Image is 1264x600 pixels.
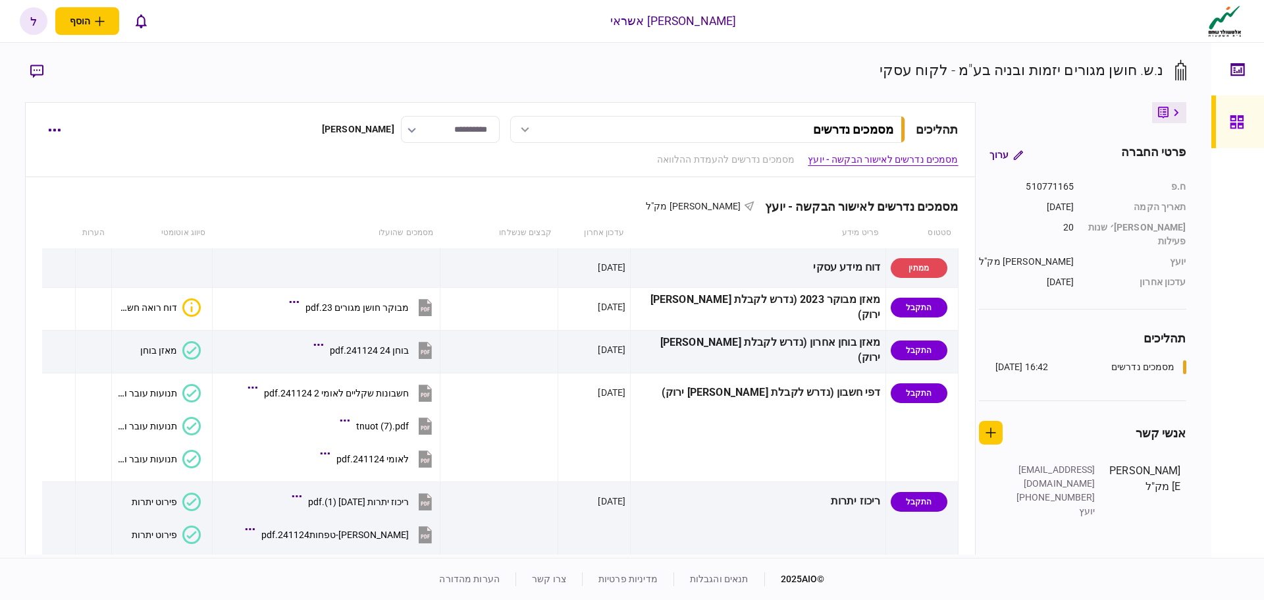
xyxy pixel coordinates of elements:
a: צרו קשר [532,574,566,584]
div: [DATE] [598,300,625,314]
th: פריט מידע [631,218,885,248]
div: נ.ש. חושן מגורים יזמות ובניה בע"מ - לקוח עסקי [880,59,1164,81]
a: מסמכים נדרשים לאישור הבקשה - יועץ [808,153,958,167]
div: תנועות עובר ושב [117,454,177,464]
div: [PERSON_NAME] אשראי [610,13,737,30]
div: ממתין [891,258,947,278]
div: מבוקר חושן מגורים 23.pdf [305,302,409,313]
div: לאומי 241124.pdf [336,454,409,464]
button: בוחן 24 241124.pdf [317,335,435,365]
div: פירוט יתרות [132,497,177,507]
button: מאזן בוחן [140,341,201,360]
div: התקבל [891,341,947,360]
div: דוח רואה חשבון [117,302,177,313]
button: ל [20,7,47,35]
div: יועץ [1088,255,1186,269]
div: [DATE] [598,343,625,356]
div: תנועות עובר ושב [117,421,177,431]
button: תנועות עובר ושב [117,417,201,435]
div: [PERSON_NAME] מק"ל [979,255,1074,269]
div: ריכוז יתרות [635,487,880,516]
div: מאזן בוחן [140,345,177,356]
div: התקבל [891,492,947,512]
div: עדכון אחרון [1088,275,1186,289]
div: 20 [979,221,1074,248]
div: © 2025 AIO [764,572,825,586]
button: לאומי 241124.pdf [323,444,435,474]
button: תנועות עובר ושב [117,450,201,468]
div: התקבל [891,383,947,403]
div: [DATE] [979,200,1074,214]
div: פרטי החברה [1121,143,1186,167]
div: [PERSON_NAME]׳ שנות פעילות [1088,221,1186,248]
div: [PERSON_NAME] [322,123,394,136]
div: תהליכים [979,329,1186,347]
button: פתח תפריט להוספת לקוח [55,7,119,35]
a: מסמכים נדרשים16:42 [DATE] [995,360,1186,374]
div: בוחן 24 241124.pdf [330,345,409,356]
div: מסמכים נדרשים לאישור הבקשה - יועץ [754,200,958,213]
a: מדיניות פרטיות [598,574,658,584]
div: [PERSON_NAME] מק"ל [1109,463,1181,518]
div: התקבל [891,298,947,317]
th: עדכון אחרון [558,218,631,248]
th: מסמכים שהועלו [212,218,440,248]
div: ריכוז יתרות 24-11-2024 (1).pdf [308,497,409,507]
div: דפי חשבון (נדרש לקבלת [PERSON_NAME] ירוק) [635,378,880,408]
div: 510771165 [979,180,1074,194]
div: דוח מידע עסקי [635,253,880,283]
div: [DATE] [598,261,625,274]
div: מאזן בוחן אחרון (נדרש לקבלת [PERSON_NAME] ירוק) [635,335,880,366]
div: תנועות עובר ושב [117,388,177,398]
div: ח.פ [1088,180,1186,194]
span: [PERSON_NAME] מק"ל [646,201,741,211]
button: פתח רשימת התראות [127,7,155,35]
div: [PHONE_NUMBER] [1010,491,1095,505]
div: אנשי קשר [1136,424,1186,442]
div: מסמכים נדרשים [1111,360,1175,374]
th: סטטוס [885,218,958,248]
button: מסמכים נדרשים [510,116,905,143]
button: ריכוז יתרות 24-11-2024 (1).pdf [295,487,435,516]
div: תהליכים [916,121,959,138]
div: פירוט יתרות [132,530,177,540]
th: סיווג אוטומטי [112,218,213,248]
a: מסמכים נדרשים להעמדת ההלוואה [657,153,795,167]
div: [EMAIL_ADDRESS][DOMAIN_NAME] [1010,463,1095,491]
th: קבצים שנשלחו [440,218,558,248]
div: מזרחי-טפחות241124.pdf [261,530,409,540]
div: מסמכים נדרשים [813,123,893,136]
div: [DATE] [598,386,625,399]
img: client company logo [1205,5,1244,38]
th: הערות [76,218,112,248]
div: מאזן מבוקר 2023 (נדרש לקבלת [PERSON_NAME] ירוק) [635,292,880,323]
button: מבוקר חושן מגורים 23.pdf [292,292,435,322]
button: תנועות עובר ושב [117,384,201,402]
button: ריכוז יתרות 24-11-2024.pdf [309,553,435,582]
div: יועץ [1010,505,1095,518]
button: מזרחי-טפחות241124.pdf [248,520,435,549]
button: ערוך [979,143,1034,167]
div: tnuot (7).pdf [356,421,409,431]
button: פירוט יתרות [132,526,201,544]
div: [DATE] [598,495,625,508]
div: [DATE] [979,275,1074,289]
div: חשבונות שקליים לאומי 2 241124.pdf [264,388,409,398]
div: 16:42 [DATE] [995,360,1049,374]
button: חשבונות שקליים לאומי 2 241124.pdf [251,378,435,408]
a: הערות מהדורה [439,574,500,584]
a: תנאים והגבלות [690,574,749,584]
div: איכות לא מספקת [182,298,201,317]
div: תאריך הקמה [1088,200,1186,214]
button: tnuot (7).pdf [343,411,435,441]
button: פירוט יתרות [132,493,201,511]
button: איכות לא מספקתדוח רואה חשבון [117,298,201,317]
